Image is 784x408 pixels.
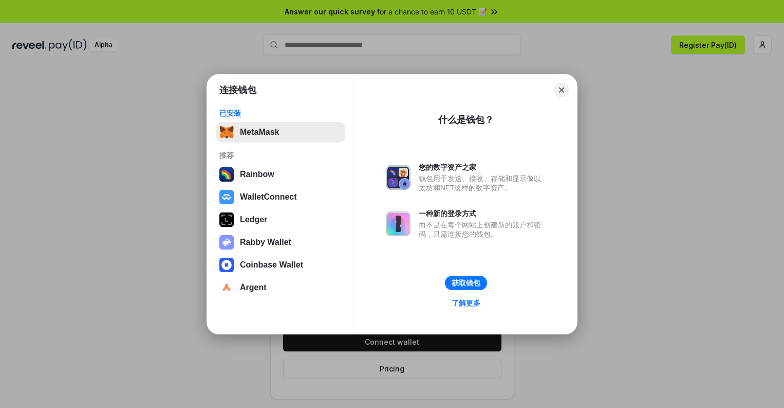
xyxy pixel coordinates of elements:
h1: 连接钱包 [219,84,256,96]
img: svg+xml,%3Csvg%20width%3D%2228%22%20height%3D%2228%22%20viewBox%3D%220%200%2028%2028%22%20fill%3D... [219,280,234,295]
div: Argent [240,283,267,292]
div: Coinbase Wallet [240,260,303,270]
img: svg+xml,%3Csvg%20xmlns%3D%22http%3A%2F%2Fwww.w3.org%2F2000%2Fsvg%22%20width%3D%2228%22%20height%3... [219,212,234,227]
div: 一种新的登录方式 [419,209,546,218]
img: svg+xml,%3Csvg%20xmlns%3D%22http%3A%2F%2Fwww.w3.org%2F2000%2Fsvg%22%20fill%3D%22none%22%20viewBox... [386,211,410,236]
div: 您的数字资产之家 [419,163,546,172]
button: WalletConnect [216,187,345,207]
img: svg+xml,%3Csvg%20width%3D%22120%22%20height%3D%22120%22%20viewBox%3D%220%200%20120%20120%22%20fil... [219,167,234,182]
button: Rabby Wallet [216,232,345,253]
a: 了解更多 [445,296,487,310]
button: Close [554,83,569,97]
button: 获取钱包 [445,276,487,290]
div: 获取钱包 [452,278,480,288]
div: MetaMask [240,128,279,137]
div: 什么是钱包？ [438,114,494,126]
img: svg+xml,%3Csvg%20xmlns%3D%22http%3A%2F%2Fwww.w3.org%2F2000%2Fsvg%22%20fill%3D%22none%22%20viewBox... [219,235,234,250]
div: 推荐 [219,151,342,160]
img: svg+xml,%3Csvg%20width%3D%2228%22%20height%3D%2228%22%20viewBox%3D%220%200%2028%2028%22%20fill%3D... [219,258,234,272]
div: 而不是在每个网站上创建新的账户和密码，只需连接您的钱包。 [419,220,546,239]
div: Rabby Wallet [240,238,291,247]
div: WalletConnect [240,192,297,202]
button: Ledger [216,209,345,230]
button: MetaMask [216,122,345,143]
button: Coinbase Wallet [216,255,345,275]
img: svg+xml,%3Csvg%20xmlns%3D%22http%3A%2F%2Fwww.w3.org%2F2000%2Fsvg%22%20fill%3D%22none%22%20viewBox... [386,165,410,190]
div: 钱包用于发送、接收、存储和显示像以太坊和NFT这样的数字资产。 [419,174,546,192]
button: Rainbow [216,164,345,185]
div: 已安装 [219,109,342,118]
button: Argent [216,277,345,298]
div: Rainbow [240,170,274,179]
div: 了解更多 [452,298,480,308]
img: svg+xml,%3Csvg%20fill%3D%22none%22%20height%3D%2233%22%20viewBox%3D%220%200%2035%2033%22%20width%... [219,125,234,139]
div: Ledger [240,215,267,224]
img: svg+xml,%3Csvg%20width%3D%2228%22%20height%3D%2228%22%20viewBox%3D%220%200%2028%2028%22%20fill%3D... [219,190,234,204]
